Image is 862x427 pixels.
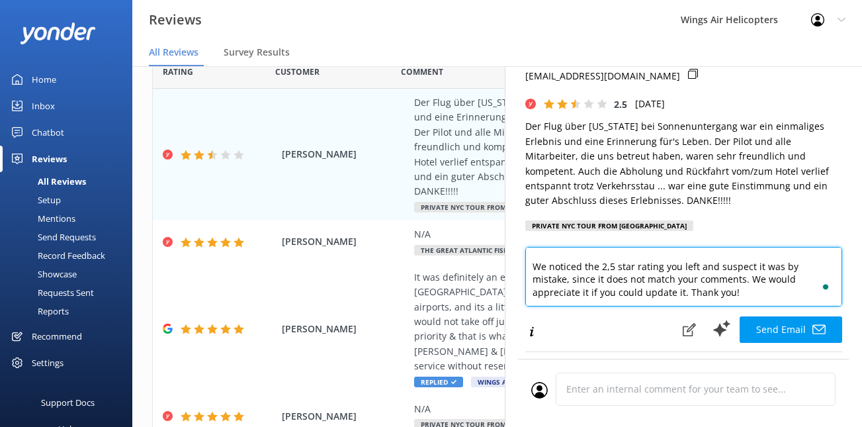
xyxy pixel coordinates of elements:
[32,146,67,172] div: Reviews
[282,409,408,424] span: [PERSON_NAME]
[32,66,56,93] div: Home
[275,66,320,78] span: Date
[525,69,680,83] p: [EMAIL_ADDRESS][DOMAIN_NAME]
[8,172,86,191] div: All Reviews
[414,377,463,387] span: Replied
[525,119,842,208] p: Der Flug über [US_STATE] bei Sonnenuntergang war ein einmaliges Erlebnis und eine Erinnerung für'...
[8,246,105,265] div: Record Feedback
[32,323,82,350] div: Recommend
[414,402,752,416] div: N/A
[8,191,61,209] div: Setup
[635,97,665,111] p: [DATE]
[20,23,96,44] img: yonder-white-logo.png
[282,147,408,162] span: [PERSON_NAME]
[414,95,752,199] div: Der Flug über [US_STATE] bei Sonnenuntergang war ein einmaliges Erlebnis und eine Erinnerung für'...
[32,350,64,376] div: Settings
[614,98,627,111] span: 2.5
[8,265,77,283] div: Showcase
[8,209,132,228] a: Mentions
[32,93,55,119] div: Inbox
[8,283,94,302] div: Requests Sent
[8,209,75,228] div: Mentions
[8,228,132,246] a: Send Requests
[41,389,95,416] div: Support Docs
[414,270,752,374] div: It was definitely an experience I recommend to anyone that loves & lives in [GEOGRAPHIC_DATA]. I’...
[149,46,198,59] span: All Reviews
[401,66,443,78] span: Question
[8,172,132,191] a: All Reviews
[8,228,96,246] div: Send Requests
[8,265,132,283] a: Showcase
[414,245,570,256] span: The Great Atlantic Fishing Adventure
[8,191,132,209] a: Setup
[471,377,567,387] span: Wings Air Helicopters
[282,322,408,336] span: [PERSON_NAME]
[8,302,69,320] div: Reports
[224,46,290,59] span: Survey Results
[32,119,64,146] div: Chatbot
[8,302,132,320] a: Reports
[8,283,132,302] a: Requests Sent
[282,234,408,249] span: [PERSON_NAME]
[8,246,132,265] a: Record Feedback
[525,247,842,307] textarea: To enrich screen reader interactions, please activate Accessibility in Grammarly extension settings
[163,66,193,78] span: Date
[531,382,548,399] img: user_profile.svg
[740,316,842,343] button: Send Email
[525,220,693,231] div: Private NYC Tour from [GEOGRAPHIC_DATA]
[414,227,752,242] div: N/A
[149,9,202,30] h3: Reviews
[414,202,582,213] span: Private NYC Tour from [GEOGRAPHIC_DATA]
